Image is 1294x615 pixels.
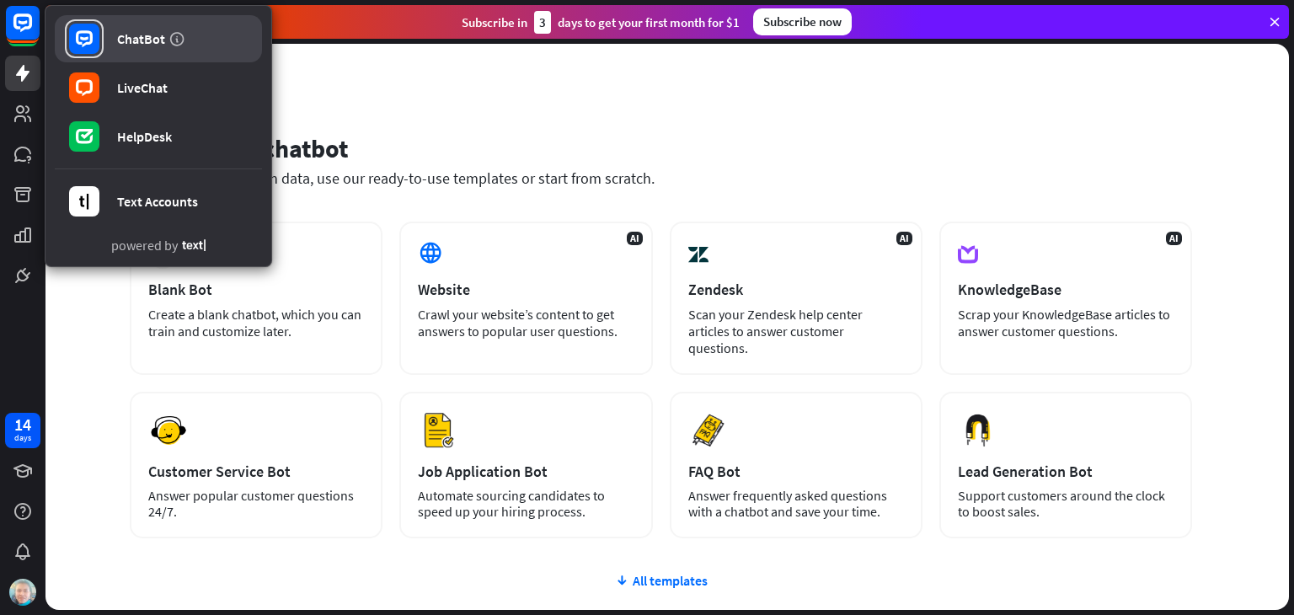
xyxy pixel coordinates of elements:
[688,462,904,481] div: FAQ Bot
[148,306,364,340] div: Create a blank chatbot, which you can train and customize later.
[418,306,634,340] div: Crawl your website’s content to get answers to popular user questions.
[130,132,1192,164] div: Set up your chatbot
[13,7,64,57] button: Open LiveChat chat widget
[958,280,1174,299] div: KnowledgeBase
[753,8,852,35] div: Subscribe now
[958,306,1174,340] div: Scrap your KnowledgeBase articles to answer customer questions.
[130,572,1192,589] div: All templates
[627,232,643,245] span: AI
[688,306,904,356] div: Scan your Zendesk help center articles to answer customer questions.
[896,232,912,245] span: AI
[418,280,634,299] div: Website
[418,488,634,520] div: Automate sourcing candidates to speed up your hiring process.
[14,417,31,432] div: 14
[5,413,40,448] a: 14 days
[534,11,551,34] div: 3
[688,488,904,520] div: Answer frequently asked questions with a chatbot and save your time.
[1166,232,1182,245] span: AI
[462,11,740,34] div: Subscribe in days to get your first month for $1
[958,488,1174,520] div: Support customers around the clock to boost sales.
[14,432,31,444] div: days
[688,280,904,299] div: Zendesk
[418,462,634,481] div: Job Application Bot
[958,462,1174,481] div: Lead Generation Bot
[148,462,364,481] div: Customer Service Bot
[130,168,1192,188] div: Train your chatbot with data, use our ready-to-use templates or start from scratch.
[148,280,364,299] div: Blank Bot
[148,488,364,520] div: Answer popular customer questions 24/7.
